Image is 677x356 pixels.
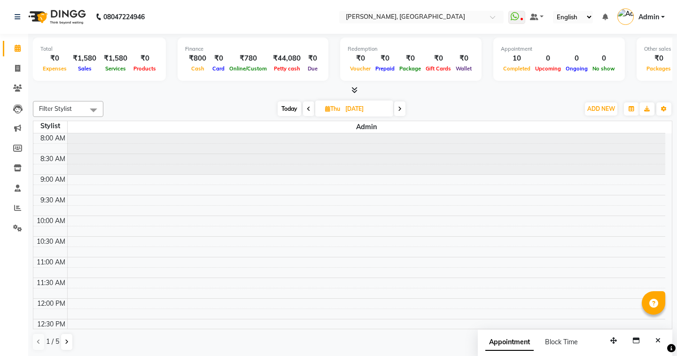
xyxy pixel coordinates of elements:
[35,278,67,288] div: 11:30 AM
[278,101,301,116] span: Today
[33,121,67,131] div: Stylist
[373,53,397,64] div: ₹0
[103,4,145,30] b: 08047224946
[423,53,453,64] div: ₹0
[373,65,397,72] span: Prepaid
[545,338,578,346] span: Block Time
[501,45,617,53] div: Appointment
[103,65,128,72] span: Services
[272,65,303,72] span: Petty cash
[40,53,69,64] div: ₹0
[453,65,474,72] span: Wallet
[35,299,67,309] div: 12:00 PM
[533,65,563,72] span: Upcoming
[100,53,131,64] div: ₹1,580
[342,102,389,116] input: 2025-09-04
[397,65,423,72] span: Package
[35,257,67,267] div: 11:00 AM
[76,65,94,72] span: Sales
[590,65,617,72] span: No show
[485,334,534,351] span: Appointment
[563,65,590,72] span: Ongoing
[46,337,59,347] span: 1 / 5
[39,154,67,164] div: 8:30 AM
[35,216,67,226] div: 10:00 AM
[638,12,659,22] span: Admin
[185,45,321,53] div: Finance
[35,237,67,247] div: 10:30 AM
[227,65,269,72] span: Online/Custom
[189,65,207,72] span: Cash
[587,105,615,112] span: ADD NEW
[210,53,227,64] div: ₹0
[617,8,634,25] img: Admin
[24,4,88,30] img: logo
[269,53,304,64] div: ₹44,080
[39,133,67,143] div: 8:00 AM
[210,65,227,72] span: Card
[585,102,617,116] button: ADD NEW
[533,53,563,64] div: 0
[185,53,210,64] div: ₹800
[563,53,590,64] div: 0
[304,53,321,64] div: ₹0
[348,65,373,72] span: Voucher
[68,121,666,133] span: Admin
[397,53,423,64] div: ₹0
[423,65,453,72] span: Gift Cards
[644,53,673,64] div: ₹0
[638,318,668,347] iframe: chat widget
[39,105,72,112] span: Filter Stylist
[501,65,533,72] span: Completed
[227,53,269,64] div: ₹780
[40,65,69,72] span: Expenses
[644,65,673,72] span: Packages
[453,53,474,64] div: ₹0
[590,53,617,64] div: 0
[131,53,158,64] div: ₹0
[348,45,474,53] div: Redemption
[305,65,320,72] span: Due
[35,319,67,329] div: 12:30 PM
[501,53,533,64] div: 10
[69,53,100,64] div: ₹1,580
[40,45,158,53] div: Total
[39,195,67,205] div: 9:30 AM
[348,53,373,64] div: ₹0
[39,175,67,185] div: 9:00 AM
[131,65,158,72] span: Products
[323,105,342,112] span: Thu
